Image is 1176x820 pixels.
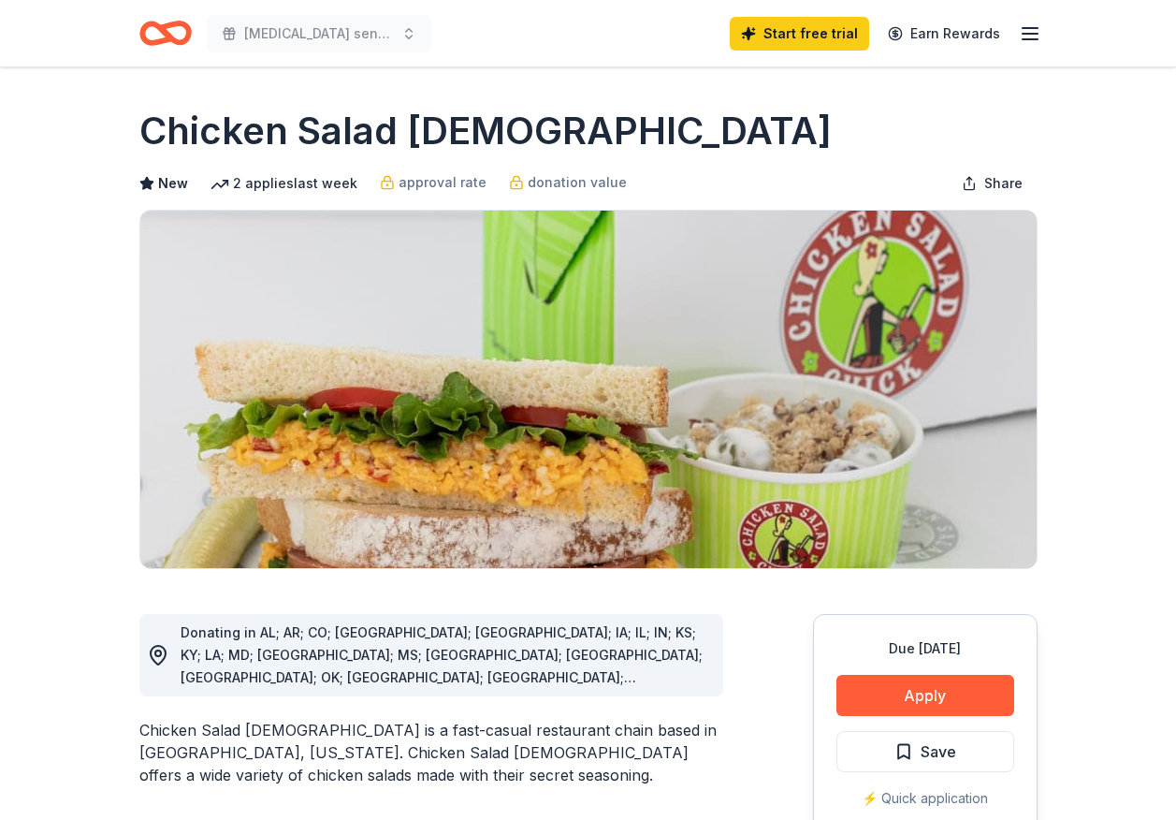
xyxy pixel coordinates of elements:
div: Chicken Salad [DEMOGRAPHIC_DATA] is a fast-casual restaurant chain based in [GEOGRAPHIC_DATA], [U... [139,719,723,786]
span: Save [921,739,956,764]
a: Start free trial [730,17,869,51]
span: New [158,172,188,195]
a: donation value [509,171,627,194]
button: Save [836,731,1014,772]
span: Donating in AL; AR; CO; [GEOGRAPHIC_DATA]; [GEOGRAPHIC_DATA]; IA; IL; IN; KS; KY; LA; MD; [GEOGRA... [181,624,703,708]
h1: Chicken Salad [DEMOGRAPHIC_DATA] [139,105,832,157]
span: Share [984,172,1023,195]
button: Share [947,165,1038,202]
a: Earn Rewards [877,17,1011,51]
span: approval rate [399,171,486,194]
div: 2 applies last week [211,172,357,195]
button: Apply [836,675,1014,716]
img: Image for Chicken Salad Chick [140,211,1037,568]
button: [MEDICAL_DATA] sensory-friendly initiative [207,15,431,52]
div: ⚡️ Quick application [836,787,1014,810]
span: donation value [528,171,627,194]
span: [MEDICAL_DATA] sensory-friendly initiative [244,22,394,45]
div: Due [DATE] [836,637,1014,660]
a: Home [139,11,192,55]
a: approval rate [380,171,486,194]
